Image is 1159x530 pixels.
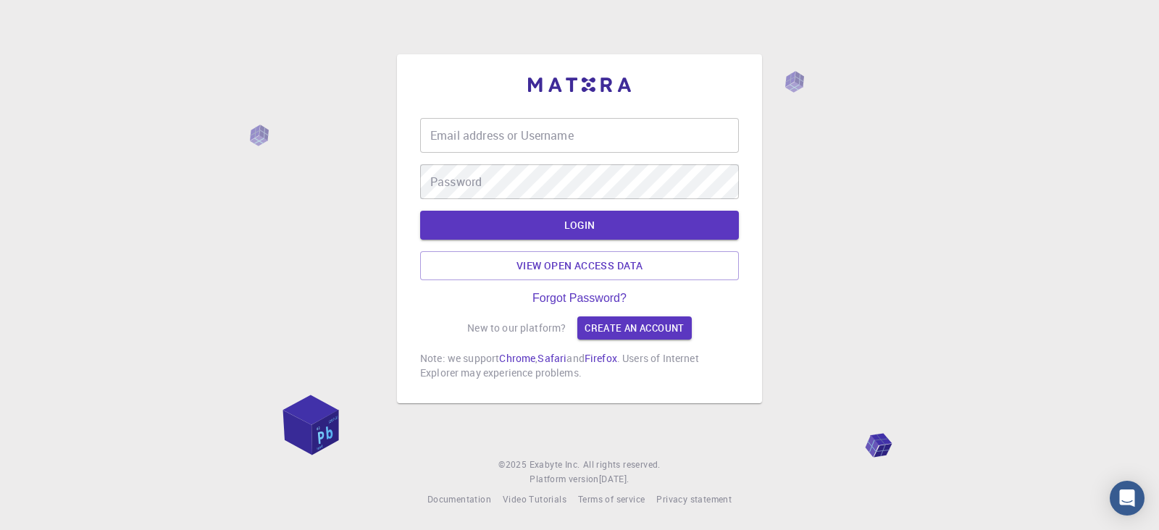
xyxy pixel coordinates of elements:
[420,351,739,380] p: Note: we support , and . Users of Internet Explorer may experience problems.
[427,493,491,505] span: Documentation
[583,458,661,472] span: All rights reserved.
[530,458,580,472] a: Exabyte Inc.
[537,351,566,365] a: Safari
[503,493,566,505] span: Video Tutorials
[585,351,617,365] a: Firefox
[503,492,566,507] a: Video Tutorials
[427,492,491,507] a: Documentation
[1110,481,1145,516] div: Open Intercom Messenger
[420,251,739,280] a: View open access data
[599,473,629,484] span: [DATE] .
[420,211,739,240] button: LOGIN
[532,292,627,305] a: Forgot Password?
[578,492,645,507] a: Terms of service
[499,351,535,365] a: Chrome
[577,316,691,340] a: Create an account
[498,458,529,472] span: © 2025
[530,458,580,470] span: Exabyte Inc.
[530,472,598,487] span: Platform version
[599,472,629,487] a: [DATE].
[656,492,732,507] a: Privacy statement
[656,493,732,505] span: Privacy statement
[578,493,645,505] span: Terms of service
[467,321,566,335] p: New to our platform?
